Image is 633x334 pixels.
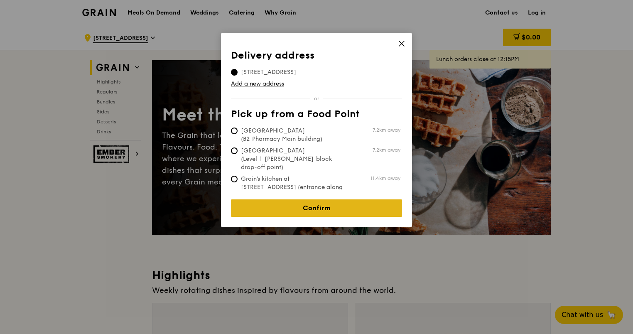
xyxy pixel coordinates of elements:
[231,199,402,217] a: Confirm
[231,176,238,182] input: Grain's kitchen at [STREET_ADDRESS] (entrance along [PERSON_NAME][GEOGRAPHIC_DATA])11.4km away
[231,50,402,65] th: Delivery address
[231,127,355,143] span: [GEOGRAPHIC_DATA] (B2 Pharmacy Main building)
[373,147,400,153] span: 7.2km away
[231,108,402,123] th: Pick up from a Food Point
[231,69,238,76] input: [STREET_ADDRESS]
[231,80,402,88] a: Add a new address
[370,175,400,182] span: 11.4km away
[231,147,238,154] input: [GEOGRAPHIC_DATA] (Level 1 [PERSON_NAME] block drop-off point)7.2km away
[231,147,355,172] span: [GEOGRAPHIC_DATA] (Level 1 [PERSON_NAME] block drop-off point)
[231,68,306,76] span: [STREET_ADDRESS]
[231,128,238,134] input: [GEOGRAPHIC_DATA] (B2 Pharmacy Main building)7.2km away
[373,127,400,133] span: 7.2km away
[231,175,355,208] span: Grain's kitchen at [STREET_ADDRESS] (entrance along [PERSON_NAME][GEOGRAPHIC_DATA])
